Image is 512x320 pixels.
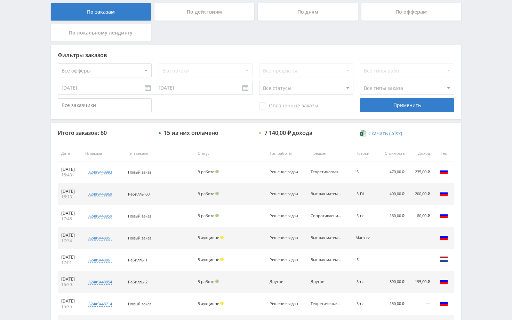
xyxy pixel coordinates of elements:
span: В работе [198,191,214,196]
div: Сопротивление материалов [311,214,342,218]
a: Скачать (.xlsx) [360,130,402,137]
div: Теоретическая механика [311,302,342,306]
div: IS-rz [355,302,373,306]
div: По заказам [51,3,151,21]
td: 160,00 ₽ [377,205,408,227]
img: xlsx [360,130,366,137]
th: Потоки [352,146,377,161]
span: Холд [220,302,224,305]
span: Скачать (.xlsx) [368,131,402,136]
img: rus.png [440,233,448,242]
span: В работе [198,169,214,174]
div: iS [355,258,373,262]
th: № заказа [82,146,125,161]
div: 18:13 [61,194,78,200]
div: По действиям [154,3,255,21]
span: Подтвержден [215,214,219,217]
div: 7 140,00 ₽ дохода [264,130,312,136]
span: Новый заказ [128,213,151,219]
div: 17:01 [61,260,78,266]
span: Подтвержден [215,170,219,173]
input: Все заказчики [58,98,152,112]
td: 400,00 ₽ [377,183,408,205]
span: В работе [198,213,214,218]
span: Оплаченные заказы [259,102,318,109]
th: Тип работы [266,146,307,161]
div: Другое [311,280,342,284]
div: a24#9448959 [88,213,112,219]
div: 15:35 [61,304,78,310]
div: Другое [270,280,301,284]
div: Теоретическая механика [311,170,342,174]
td: — [377,249,408,271]
div: a24#9448969 [88,191,112,197]
th: Стоимость [377,146,408,161]
div: Решение задач [270,236,301,240]
img: rus.png [440,167,448,176]
div: По дням [258,3,358,21]
div: Фильтры заказов [58,52,454,58]
span: Новый заказ [128,169,151,175]
div: IS-rz [355,280,373,284]
img: rus.png [440,211,448,220]
div: 17:48 [61,216,78,222]
div: Решение задач [270,302,301,306]
div: a24#9448993 [88,169,112,175]
th: Предмет [307,146,352,161]
img: nld.png [440,255,448,264]
td: — [408,227,433,249]
div: iS [355,170,373,174]
div: [DATE] [61,276,78,282]
div: Math-rz [355,236,373,240]
td: 470,00 ₽ [377,161,408,183]
span: Ребиллы 2 [128,279,147,284]
div: [DATE] [61,254,78,260]
span: В работе [198,279,214,284]
td: 80,00 ₽ [408,205,433,227]
div: IS-DL [355,192,373,196]
div: 17:34 [61,238,78,244]
div: 18:43 [61,172,78,178]
span: Новый заказ [128,301,151,306]
div: [DATE] [61,189,78,194]
div: [DATE] [61,233,78,238]
td: 200,00 ₽ [408,183,433,205]
th: Тип заказа [125,146,194,161]
div: a24#9448951 [88,235,112,241]
span: Ребиллы 1 [128,257,147,262]
span: Холд [220,258,224,261]
div: По локальному лендингу [51,24,151,41]
div: Высшая математика [311,236,342,240]
td: 390,00 ₽ [377,271,408,293]
div: Решение задач [270,170,301,174]
span: Подтвержден [215,192,219,195]
div: Высшая математика [311,258,342,262]
div: Применить [360,98,454,112]
td: 235,00 ₽ [408,161,433,183]
div: [DATE] [61,167,78,172]
td: — [408,249,433,271]
img: rus.png [440,277,448,285]
div: a24#9448861 [88,257,112,263]
td: — [377,227,408,249]
th: Гео [433,146,454,161]
th: Статус [194,146,266,161]
div: Решение задач [270,258,301,262]
div: 16:59 [61,282,78,288]
img: rus.png [440,189,448,198]
td: 150,00 ₽ [377,293,408,315]
div: Решение задач [270,192,301,196]
div: 15 из них оплачено [164,130,218,136]
span: В аукционе [198,301,219,306]
img: rus.png [440,299,448,307]
div: IS-rz [355,214,373,218]
th: Дата [58,146,82,161]
span: Холд [220,236,224,239]
td: 195,00 ₽ [408,271,433,293]
div: [DATE] [61,211,78,216]
div: Решение задач [270,214,301,218]
div: Итого заказов: 60 [58,130,152,136]
span: Ребиллы 60 [128,191,150,197]
div: a24#9448714 [88,301,112,307]
span: Новый заказ [128,235,151,241]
